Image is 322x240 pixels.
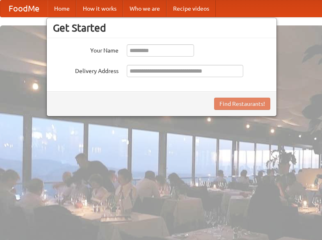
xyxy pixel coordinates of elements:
[167,0,216,17] a: Recipe videos
[53,65,119,75] label: Delivery Address
[123,0,167,17] a: Who we are
[48,0,76,17] a: Home
[0,0,48,17] a: FoodMe
[53,44,119,55] label: Your Name
[214,98,270,110] button: Find Restaurants!
[53,22,270,34] h3: Get Started
[76,0,123,17] a: How it works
